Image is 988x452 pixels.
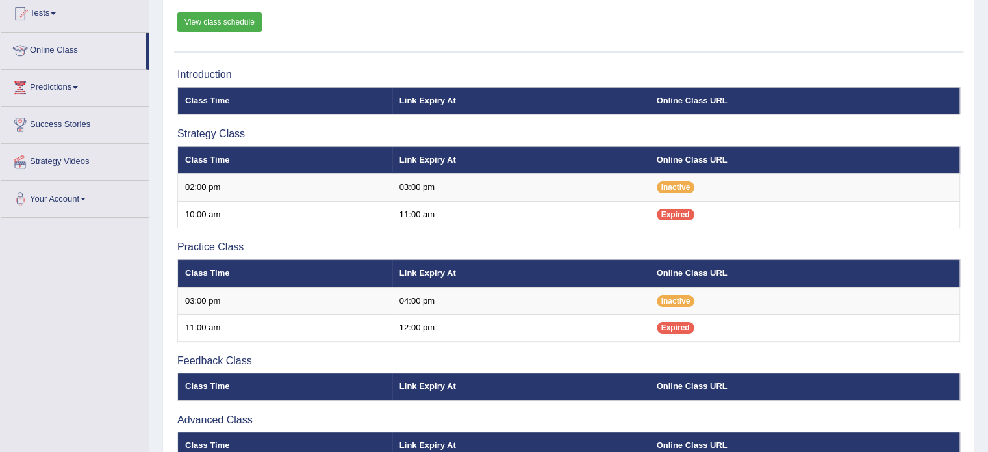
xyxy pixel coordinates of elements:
th: Online Class URL [650,87,960,114]
a: View class schedule [177,12,262,32]
span: Inactive [657,295,695,307]
a: Success Stories [1,107,149,139]
span: Inactive [657,181,695,193]
th: Online Class URL [650,146,960,174]
a: Strategy Videos [1,144,149,176]
th: Online Class URL [650,259,960,287]
th: Link Expiry At [392,373,650,401]
th: Link Expiry At [392,87,650,114]
h3: Practice Class [177,241,960,253]
td: 11:00 am [178,315,392,342]
td: 02:00 pm [178,174,392,201]
th: Class Time [178,373,392,401]
td: 03:00 pm [178,287,392,315]
th: Link Expiry At [392,259,650,287]
a: Your Account [1,181,149,213]
h3: Feedback Class [177,355,960,367]
th: Class Time [178,146,392,174]
span: Expired [657,322,694,334]
h3: Strategy Class [177,128,960,140]
th: Class Time [178,259,392,287]
h3: Introduction [177,69,960,81]
td: 11:00 am [392,201,650,228]
td: 12:00 pm [392,315,650,342]
a: Predictions [1,70,149,102]
td: 03:00 pm [392,174,650,201]
th: Class Time [178,87,392,114]
th: Online Class URL [650,373,960,401]
span: Expired [657,209,694,220]
td: 10:00 am [178,201,392,228]
a: Online Class [1,33,146,65]
th: Link Expiry At [392,146,650,174]
h3: Advanced Class [177,414,960,426]
td: 04:00 pm [392,287,650,315]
